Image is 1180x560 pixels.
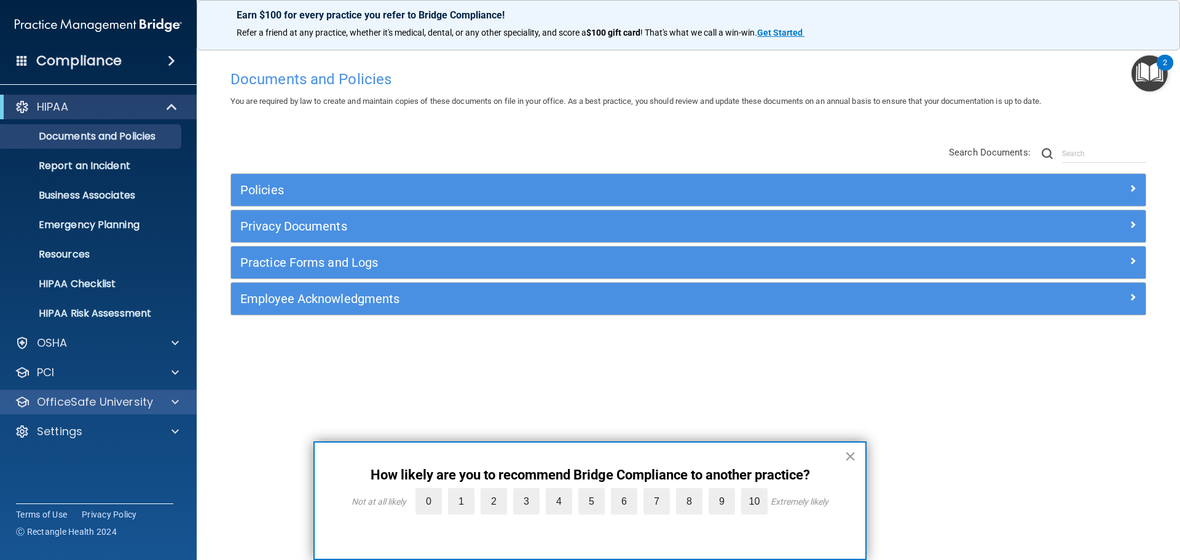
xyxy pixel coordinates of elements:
[640,28,757,37] span: ! That's what we call a win-win.
[771,497,828,507] div: Extremely likely
[676,488,702,515] label: 8
[8,278,176,290] p: HIPAA Checklist
[15,13,182,37] img: PMB logo
[82,508,137,521] a: Privacy Policy
[37,424,82,439] p: Settings
[237,9,1140,21] p: Earn $100 for every practice you refer to Bridge Compliance!
[8,130,176,143] p: Documents and Policies
[448,488,474,515] label: 1
[709,488,735,515] label: 9
[8,219,176,231] p: Emergency Planning
[8,189,176,202] p: Business Associates
[237,28,586,37] span: Refer a friend at any practice, whether it's medical, dental, or any other speciality, and score a
[37,100,68,114] p: HIPAA
[240,256,908,269] h5: Practice Forms and Logs
[1062,144,1146,163] input: Search
[37,336,68,350] p: OSHA
[352,497,406,507] div: Not at all likely
[578,488,605,515] label: 5
[230,71,1146,87] h4: Documents and Policies
[949,147,1031,158] span: Search Documents:
[8,248,176,261] p: Resources
[240,183,908,197] h5: Policies
[844,446,856,466] button: Close
[16,526,117,538] span: Ⓒ Rectangle Health 2024
[513,488,540,515] label: 3
[546,488,572,515] label: 4
[240,292,908,306] h5: Employee Acknowledgments
[8,160,176,172] p: Report an Incident
[16,508,67,521] a: Terms of Use
[1163,63,1167,79] div: 2
[481,488,507,515] label: 2
[586,28,640,37] strong: $100 gift card
[37,365,54,380] p: PCI
[240,219,908,233] h5: Privacy Documents
[8,307,176,320] p: HIPAA Risk Assessment
[757,28,803,37] strong: Get Started
[643,488,670,515] label: 7
[36,52,122,69] h4: Compliance
[1042,148,1053,159] img: ic-search.3b580494.png
[611,488,637,515] label: 6
[339,467,841,483] p: How likely are you to recommend Bridge Compliance to another practice?
[741,488,768,515] label: 10
[415,488,442,515] label: 0
[1131,55,1168,92] button: Open Resource Center, 2 new notifications
[37,395,153,409] p: OfficeSafe University
[230,97,1041,106] span: You are required by law to create and maintain copies of these documents on file in your office. ...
